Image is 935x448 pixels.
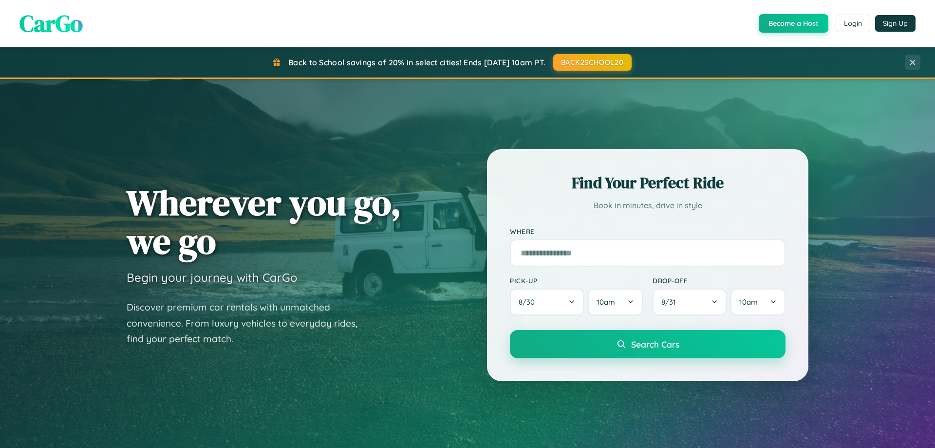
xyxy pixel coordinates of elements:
button: 8/30 [510,289,584,315]
span: Search Cars [631,339,679,350]
button: Search Cars [510,330,785,358]
label: Drop-off [653,276,785,285]
p: Book in minutes, drive in style [510,198,785,213]
button: 8/31 [653,289,727,315]
span: 8 / 31 [661,297,681,307]
h3: Begin your journey with CarGo [127,270,298,285]
h2: Find Your Perfect Ride [510,172,785,194]
h1: Wherever you go, we go [127,183,401,260]
button: Sign Up [875,15,916,32]
label: Pick-up [510,276,643,285]
span: 8 / 30 [519,297,540,307]
button: BACK2SCHOOL20 [553,54,632,71]
button: Become a Host [759,14,828,33]
button: 10am [730,289,785,315]
span: 10am [597,297,615,307]
label: Where [510,227,785,235]
span: CarGo [19,7,83,39]
p: Discover premium car rentals with unmatched convenience. From luxury vehicles to everyday rides, ... [127,299,370,347]
button: 10am [588,289,643,315]
button: Login [836,15,870,32]
span: 10am [739,297,758,307]
span: Back to School savings of 20% in select cities! Ends [DATE] 10am PT. [288,58,545,67]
